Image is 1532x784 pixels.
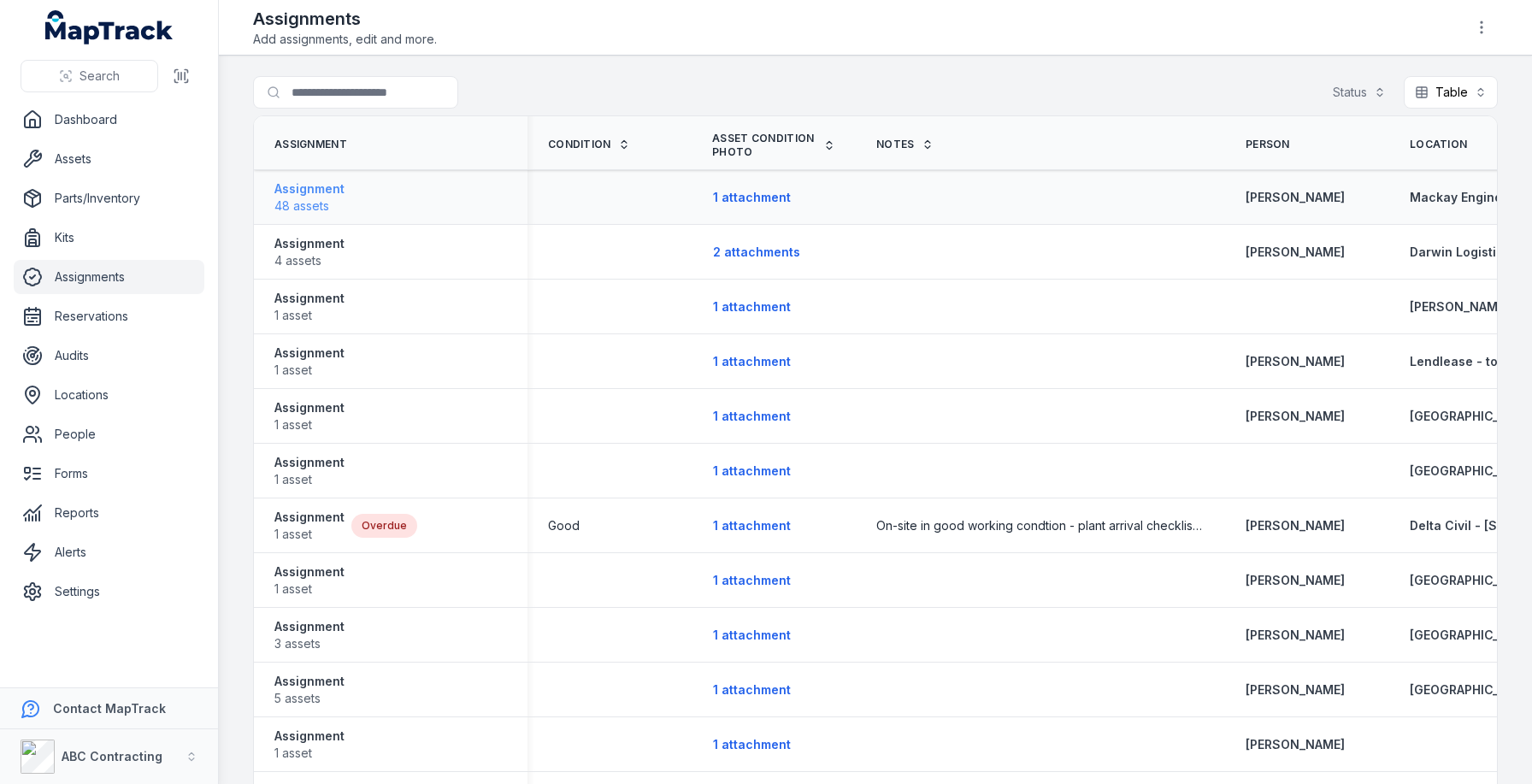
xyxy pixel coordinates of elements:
a: Assignment1 asset [274,728,345,762]
div: Overdue [351,514,417,538]
a: Assignment1 asset [274,563,345,598]
strong: Assignment [274,618,345,635]
a: Settings [14,575,204,609]
button: 1 attachment [712,455,792,487]
button: 1 attachment [712,510,792,542]
span: Person [1246,138,1290,151]
a: Assignments [14,260,204,294]
button: 1 attachment [712,728,792,761]
a: Kits [14,221,204,255]
span: 1 asset [274,416,345,433]
span: 5 assets [274,690,345,707]
span: Notes [876,138,915,151]
strong: Assignment [274,673,345,690]
strong: Assignment [274,454,345,471]
a: [PERSON_NAME] [1246,572,1345,589]
a: Reservations [14,299,204,333]
strong: Assignment [274,728,345,745]
button: 1 attachment [712,564,792,597]
a: Dashboard [14,103,204,137]
a: [PERSON_NAME] [1246,244,1345,261]
span: Location [1410,138,1467,151]
a: Assignment3 assets [274,618,345,652]
a: Reports [14,496,204,530]
span: 1 asset [274,745,345,762]
span: 3 assets [274,635,345,652]
a: MapTrack [45,10,174,44]
strong: Assignment [274,290,345,307]
button: Search [21,60,158,92]
a: Parts/Inventory [14,181,204,215]
strong: Assignment [274,345,345,362]
a: Assignment1 asset [274,454,345,488]
strong: Assignment [274,235,345,252]
button: 1 attachment [712,181,792,214]
a: People [14,417,204,451]
span: 1 asset [274,526,345,543]
strong: Assignment [274,509,345,526]
span: On-site in good working condtion - plant arrival checklist complete [876,517,1205,534]
span: Asset Condition Photo [712,132,816,159]
a: Assignment1 asset [274,290,345,324]
a: [PERSON_NAME] [1246,408,1345,425]
button: 2 attachments [712,236,801,268]
span: 48 assets [274,197,345,215]
a: Locations [14,378,204,412]
a: Alerts [14,535,204,569]
a: [PERSON_NAME] [1246,189,1345,206]
span: 4 assets [274,252,345,269]
span: Assignment [274,138,347,151]
a: Assignment1 asset [274,509,345,543]
a: Asset Condition Photo [712,132,835,159]
h2: Assignments [253,7,437,31]
strong: Contact MapTrack [53,701,166,716]
strong: Assignment [274,563,345,581]
button: 1 attachment [712,619,792,651]
span: 1 asset [274,307,345,324]
span: Search [80,68,120,85]
a: [PERSON_NAME] [1246,736,1345,753]
a: Assets [14,142,204,176]
a: [PERSON_NAME] [1246,517,1345,534]
a: Forms [14,457,204,491]
strong: ABC Contracting [62,749,162,763]
button: Status [1322,76,1397,109]
a: Notes [876,138,934,151]
button: Table [1404,76,1498,109]
a: [PERSON_NAME] [1246,681,1345,699]
span: 1 asset [274,471,345,488]
span: 1 asset [274,581,345,598]
button: 1 attachment [712,345,792,378]
button: 1 attachment [712,400,792,433]
a: Condition [548,138,630,151]
span: Good [548,517,580,534]
a: Assignment48 assets [274,180,345,215]
a: Assignment5 assets [274,673,345,707]
button: 1 attachment [712,291,792,323]
strong: Assignment [274,399,345,416]
a: Audits [14,339,204,373]
span: Condition [548,138,611,151]
span: 1 asset [274,362,345,379]
a: [PERSON_NAME] [1246,353,1345,370]
span: Add assignments, edit and more. [253,31,437,48]
a: Assignment4 assets [274,235,345,269]
button: 1 attachment [712,674,792,706]
a: Assignment1 asset [274,345,345,379]
strong: Assignment [274,180,345,197]
a: [PERSON_NAME] [1246,627,1345,644]
a: Assignment1 asset [274,399,345,433]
